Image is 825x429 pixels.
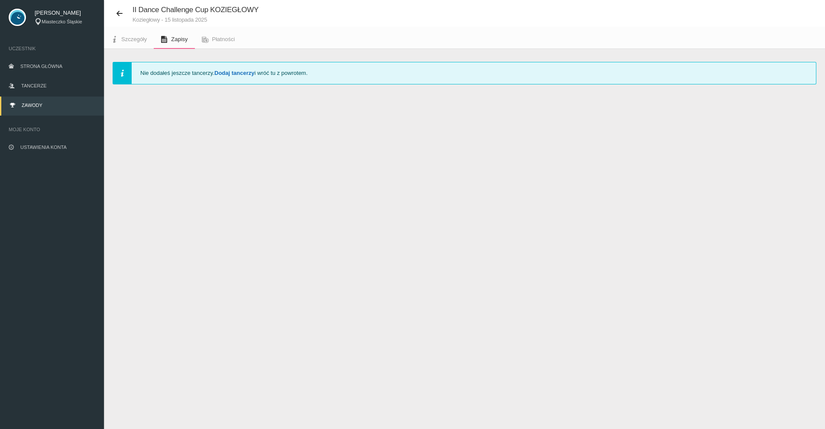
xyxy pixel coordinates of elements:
small: Koziegłowy - 15 listopada 2025 [133,17,259,23]
img: svg [9,9,26,26]
span: Zapisy [171,36,188,42]
span: Tancerze [21,83,46,88]
span: [PERSON_NAME] [35,9,95,17]
a: Dodaj tancerzy [214,70,254,76]
a: Zapisy [154,30,194,49]
span: Strona główna [20,64,62,69]
div: Nie dodałeś jeszcze tancerzy. i wróć tu z powrotem. [113,62,816,84]
span: Szczegóły [121,36,147,42]
span: Moje konto [9,125,95,134]
span: Zawody [22,103,42,108]
a: Szczegóły [104,30,154,49]
a: Płatności [195,30,242,49]
span: Płatności [212,36,235,42]
span: II Dance Challenge Cup KOZIEGŁOWY [133,6,259,14]
span: Uczestnik [9,44,95,53]
span: Ustawienia konta [20,145,67,150]
div: Miasteczko Śląskie [35,18,95,26]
